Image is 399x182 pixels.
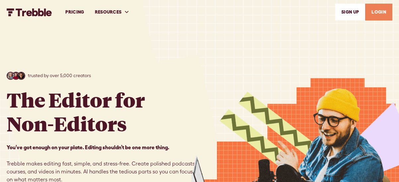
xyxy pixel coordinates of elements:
div: RESOURCES [90,1,135,23]
strong: You’ve got enough on your plate. Editing shouldn’t be one more thing. ‍ [7,144,169,150]
a: SIGn UP [335,4,365,21]
a: LOGIN [365,4,392,21]
a: home [7,8,52,16]
h1: The Editor for Non-Editors [7,88,145,135]
p: trusted by over 5,000 creators [28,72,91,79]
img: Trebble FM Logo [7,8,52,16]
div: RESOURCES [95,9,122,16]
a: PRICING [60,1,89,23]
